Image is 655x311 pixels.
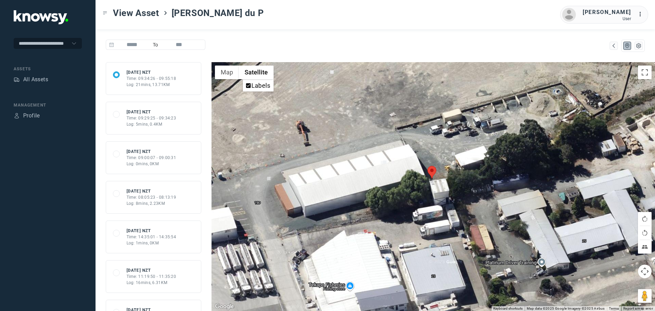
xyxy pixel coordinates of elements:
div: [DATE] NZT [127,267,176,273]
span: [PERSON_NAME] du P [172,7,264,19]
div: Assets [14,66,82,72]
div: Log: 16mins, 6.31KM [127,280,176,286]
span: Map data ©2025 Google Imagery ©2025 Airbus [527,307,605,310]
li: Labels [244,80,273,91]
a: AssetsAll Assets [14,75,48,84]
a: ProfileProfile [14,112,40,120]
div: Time: 08:05:23 - 08:13:19 [127,194,176,200]
ul: Show satellite imagery [243,79,274,91]
div: Map [611,43,617,49]
div: Log: 21mins, 13.71KM [127,82,176,88]
div: : [638,10,646,19]
span: View Asset [113,7,159,19]
div: Profile [23,112,40,120]
div: Toggle Menu [103,11,107,15]
div: Management [14,102,82,108]
label: Labels [251,82,270,89]
div: List [636,43,642,49]
div: Time: 11:19:50 - 11:35:20 [127,273,176,280]
button: Keyboard shortcuts [493,306,523,311]
div: Log: 8mins, 2.23KM [127,200,176,207]
div: Log: 0mins, 0KM [127,161,176,167]
div: Log: 1mins, 0KM [127,240,176,246]
button: Show satellite imagery [239,66,274,79]
div: User [583,16,631,21]
div: Time: 09:29:25 - 09:34:23 [127,115,176,121]
div: [DATE] NZT [127,188,176,194]
div: Profile [14,113,20,119]
img: Application Logo [14,10,68,24]
div: Assets [14,76,20,83]
div: [PERSON_NAME] [583,8,631,16]
span: To [150,40,161,50]
div: Time: 09:34:26 - 09:55:18 [127,75,176,82]
button: Map camera controls [638,265,652,278]
a: Report a map error [623,307,653,310]
button: Drag Pegman onto the map to open Street View [638,289,652,303]
div: [DATE] NZT [127,109,176,115]
div: Time: 14:35:01 - 14:35:54 [127,234,176,240]
div: [DATE] NZT [127,149,176,155]
img: avatar.png [562,8,576,22]
a: Terms (opens in new tab) [609,307,619,310]
button: Rotate map counterclockwise [638,226,652,240]
div: [DATE] NZT [127,228,176,234]
a: Open this area in Google Maps (opens a new window) [213,302,236,311]
div: All Assets [23,75,48,84]
button: Rotate map clockwise [638,212,652,226]
div: > [163,10,168,16]
tspan: ... [638,12,645,17]
div: Map [624,43,630,49]
button: Tilt map [638,240,652,254]
button: Toggle fullscreen view [638,66,652,79]
div: Log: 5mins, 0.4KM [127,121,176,127]
div: [DATE] NZT [127,69,176,75]
button: Show street map [215,66,239,79]
div: Time: 09:00:07 - 09:00:31 [127,155,176,161]
img: Google [213,302,236,311]
div: : [638,10,646,18]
